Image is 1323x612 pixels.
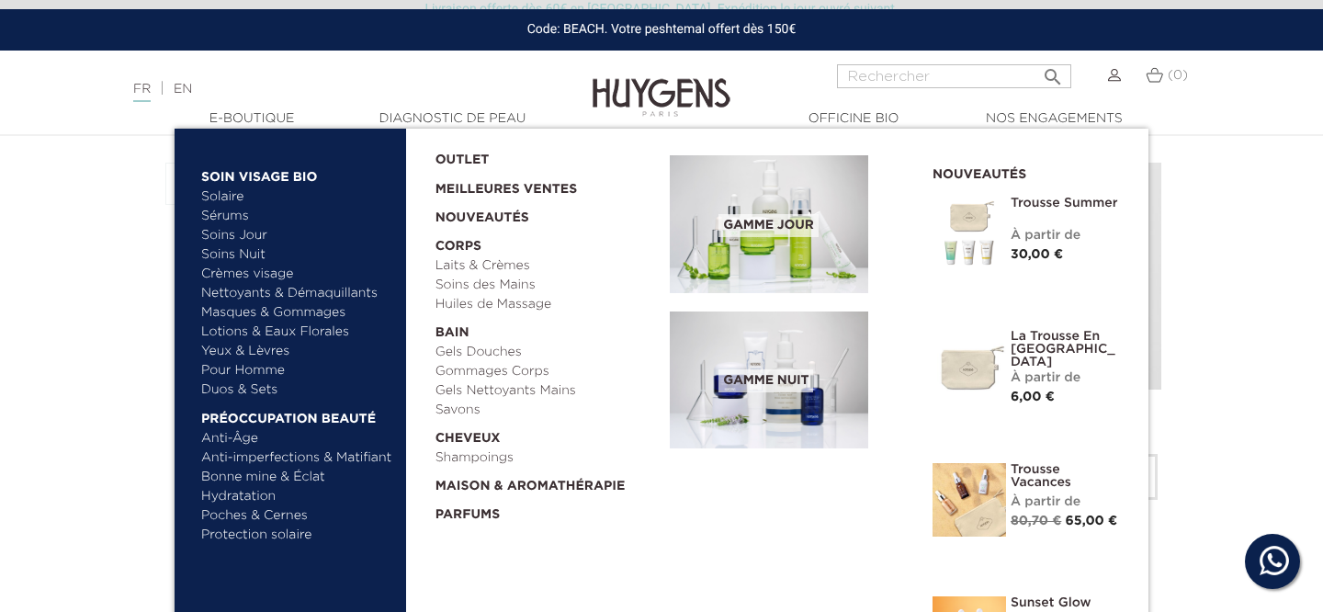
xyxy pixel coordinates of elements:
[933,330,1006,403] img: La Trousse en Coton
[201,265,393,284] a: Crèmes visage
[201,361,393,380] a: Pour Homme
[837,64,1071,88] input: Rechercher
[435,276,658,295] a: Soins des Mains
[933,197,1006,270] img: Trousse Summer
[718,369,813,392] span: Gamme nuit
[1011,596,1121,609] a: Sunset Glow
[1066,515,1118,527] span: 65,00 €
[435,496,658,525] a: Parfums
[435,228,658,256] a: Corps
[174,83,192,96] a: EN
[670,312,905,449] a: Gamme nuit
[670,155,905,293] a: Gamme jour
[1011,197,1121,210] a: Trousse Summer
[124,78,537,100] div: |
[201,448,393,468] a: Anti-imperfections & Matifiant
[435,401,658,420] a: Savons
[435,420,658,448] a: Cheveux
[1011,493,1121,512] div: À partir de
[762,109,945,129] a: Officine Bio
[435,448,658,468] a: Shampoings
[435,468,658,496] a: Maison & Aromathérapie
[435,314,658,343] a: Bain
[593,49,730,119] img: Huygens
[1168,69,1188,82] span: (0)
[1011,248,1063,261] span: 30,00 €
[1011,463,1121,489] a: Trousse Vacances
[435,199,658,228] a: Nouveautés
[435,362,658,381] a: Gommages Corps
[201,380,393,400] a: Duos & Sets
[201,245,377,265] a: Soins Nuit
[933,161,1121,183] h2: Nouveautés
[201,400,393,429] a: Préoccupation beauté
[435,256,658,276] a: Laits & Crèmes
[160,109,344,129] a: E-Boutique
[1011,515,1061,527] span: 80,70 €
[201,158,393,187] a: Soin Visage Bio
[435,170,641,199] a: Meilleures Ventes
[201,284,393,303] a: Nettoyants & Démaquillants
[670,155,868,293] img: routine_jour_banner.jpg
[201,207,393,226] a: Sérums
[962,109,1146,129] a: Nos engagements
[1011,226,1121,245] div: À partir de
[718,214,818,237] span: Gamme jour
[133,83,151,102] a: FR
[1042,61,1064,83] i: 
[670,312,868,449] img: routine_nuit_banner.jpg
[1011,368,1121,388] div: À partir de
[1011,330,1121,368] a: La Trousse en [GEOGRAPHIC_DATA]
[201,323,393,342] a: Lotions & Eaux Florales
[201,487,393,506] a: Hydratation
[201,342,393,361] a: Yeux & Lèvres
[201,526,393,545] a: Protection solaire
[201,468,393,487] a: Bonne mine & Éclat
[435,343,658,362] a: Gels Douches
[933,463,1006,537] img: La Trousse vacances
[201,429,393,448] a: Anti-Âge
[1011,391,1055,403] span: 6,00 €
[201,226,393,245] a: Soins Jour
[435,381,658,401] a: Gels Nettoyants Mains
[201,303,393,323] a: Masques & Gommages
[435,295,658,314] a: Huiles de Massage
[201,506,393,526] a: Poches & Cernes
[165,163,393,205] button: Pertinence
[1036,59,1069,84] button: 
[360,109,544,129] a: Diagnostic de peau
[435,142,641,170] a: OUTLET
[201,187,393,207] a: Solaire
